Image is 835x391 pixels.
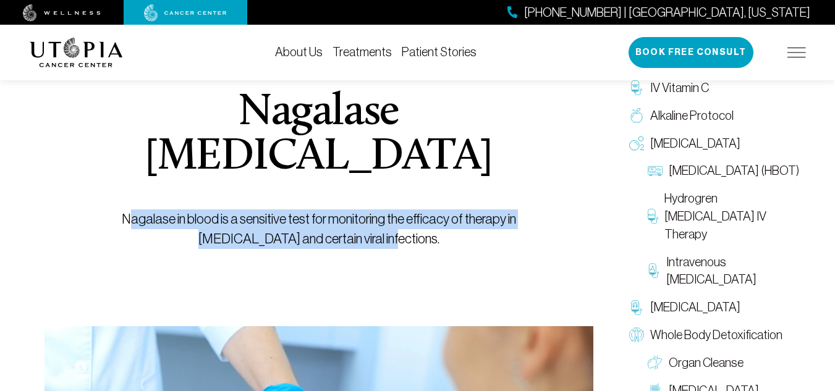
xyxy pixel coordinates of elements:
[72,209,565,249] p: Nagalase in blood is a sensitive test for monitoring the efficacy of therapy in [MEDICAL_DATA] an...
[144,4,227,22] img: cancer center
[524,4,810,22] span: [PHONE_NUMBER] | [GEOGRAPHIC_DATA], [US_STATE]
[629,37,753,68] button: Book Free Consult
[72,91,565,180] h1: Nagalase [MEDICAL_DATA]
[30,38,123,67] img: logo
[402,45,477,59] a: Patient Stories
[333,45,392,59] a: Treatments
[23,4,101,22] img: wellness
[787,48,806,57] img: icon-hamburger
[275,45,323,59] a: About Us
[507,4,810,22] a: [PHONE_NUMBER] | [GEOGRAPHIC_DATA], [US_STATE]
